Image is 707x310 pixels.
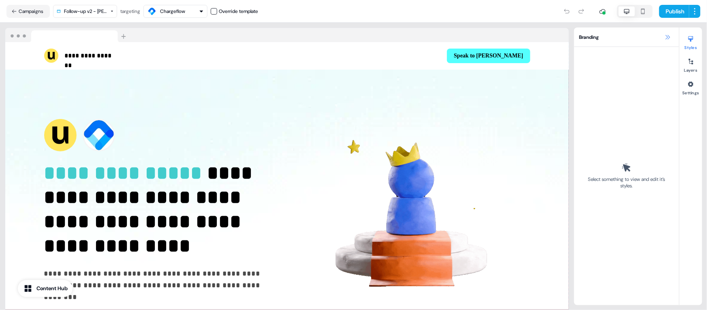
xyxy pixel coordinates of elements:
button: Content Hub [18,280,73,297]
button: Settings [679,78,702,96]
button: Publish [659,5,689,18]
div: Select something to view and edit it’s styles. [585,176,668,189]
button: Layers [679,55,702,73]
div: targeting [120,7,140,15]
div: Branding [574,28,679,47]
img: Browser topbar [5,28,130,42]
button: Speak to [PERSON_NAME] [447,49,530,63]
button: Campaigns [6,5,50,18]
button: Chargeflow [143,5,207,18]
div: Follow-up v2 - [PERSON_NAME] [64,7,107,15]
div: Content Hub [36,285,68,293]
div: Override template [219,7,258,15]
div: Chargeflow [160,7,185,15]
button: Styles [679,32,702,50]
div: Speak to [PERSON_NAME] [290,49,530,63]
